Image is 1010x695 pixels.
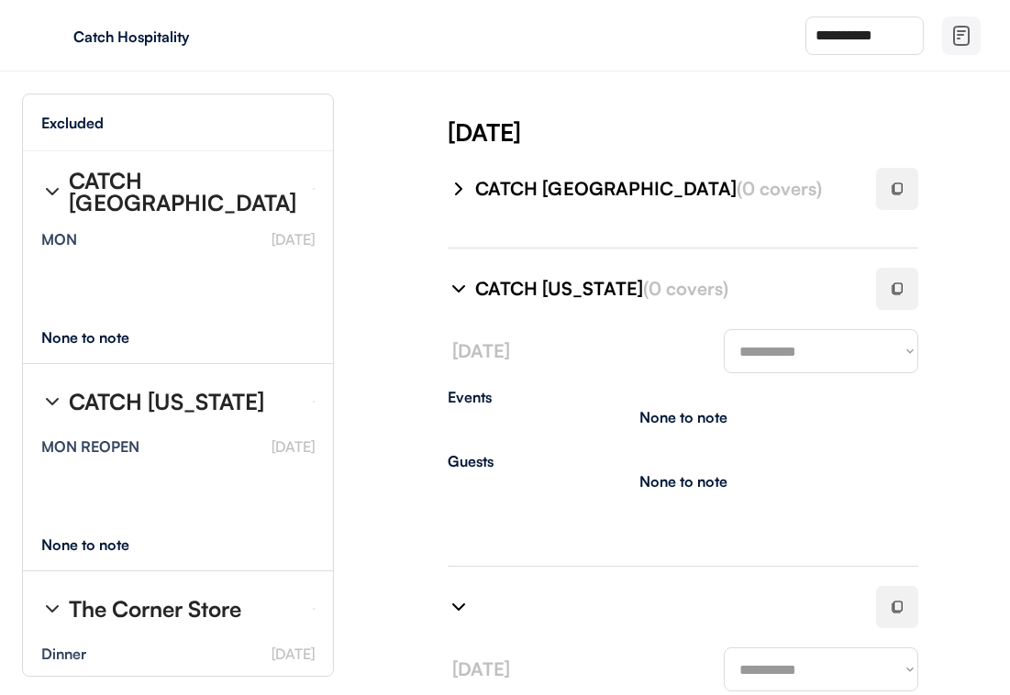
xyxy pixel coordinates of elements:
[272,437,315,456] font: [DATE]
[69,598,241,620] div: The Corner Store
[452,339,510,362] font: [DATE]
[37,21,66,50] img: yH5BAEAAAAALAAAAAABAAEAAAIBRAA7
[41,181,63,203] img: chevron-right%20%281%29.svg
[41,598,63,620] img: chevron-right%20%281%29.svg
[639,474,727,489] div: None to note
[41,646,86,661] div: Dinner
[41,537,163,552] div: None to note
[950,25,972,47] img: file-02.svg
[448,596,470,618] img: chevron-right%20%281%29.svg
[448,116,1010,149] div: [DATE]
[41,439,139,454] div: MON REOPEN
[448,390,918,404] div: Events
[41,116,104,130] div: Excluded
[41,391,63,413] img: chevron-right%20%281%29.svg
[639,410,727,425] div: None to note
[41,330,163,345] div: None to note
[643,277,728,300] font: (0 covers)
[475,176,854,202] div: CATCH [GEOGRAPHIC_DATA]
[452,657,510,680] font: [DATE]
[272,230,315,248] font: [DATE]
[448,278,470,300] img: chevron-right%20%281%29.svg
[475,276,854,302] div: CATCH [US_STATE]
[448,178,470,200] img: chevron-right%20%281%29.svg
[737,177,822,200] font: (0 covers)
[272,645,315,663] font: [DATE]
[69,391,264,413] div: CATCH [US_STATE]
[69,170,298,214] div: CATCH [GEOGRAPHIC_DATA]
[41,232,77,247] div: MON
[448,454,918,469] div: Guests
[73,29,305,44] div: Catch Hospitality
